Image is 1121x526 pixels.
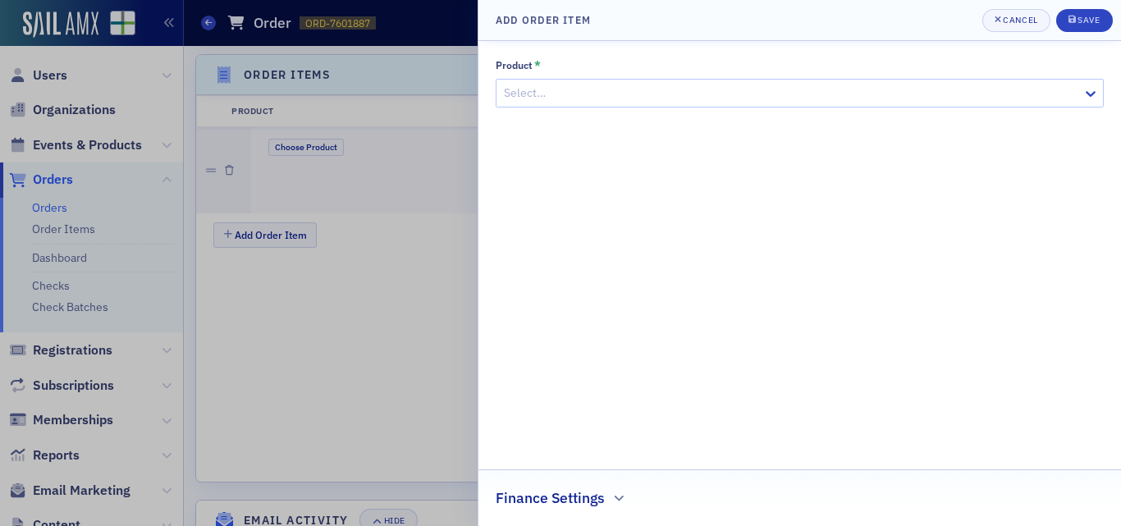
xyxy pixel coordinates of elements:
[496,12,591,27] h4: Add Order Item
[496,487,605,509] h2: Finance Settings
[1003,16,1037,25] div: Cancel
[534,58,541,73] abbr: This field is required
[982,9,1050,32] button: Cancel
[1056,9,1113,32] button: Save
[496,59,533,71] div: Product
[1078,16,1100,25] div: Save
